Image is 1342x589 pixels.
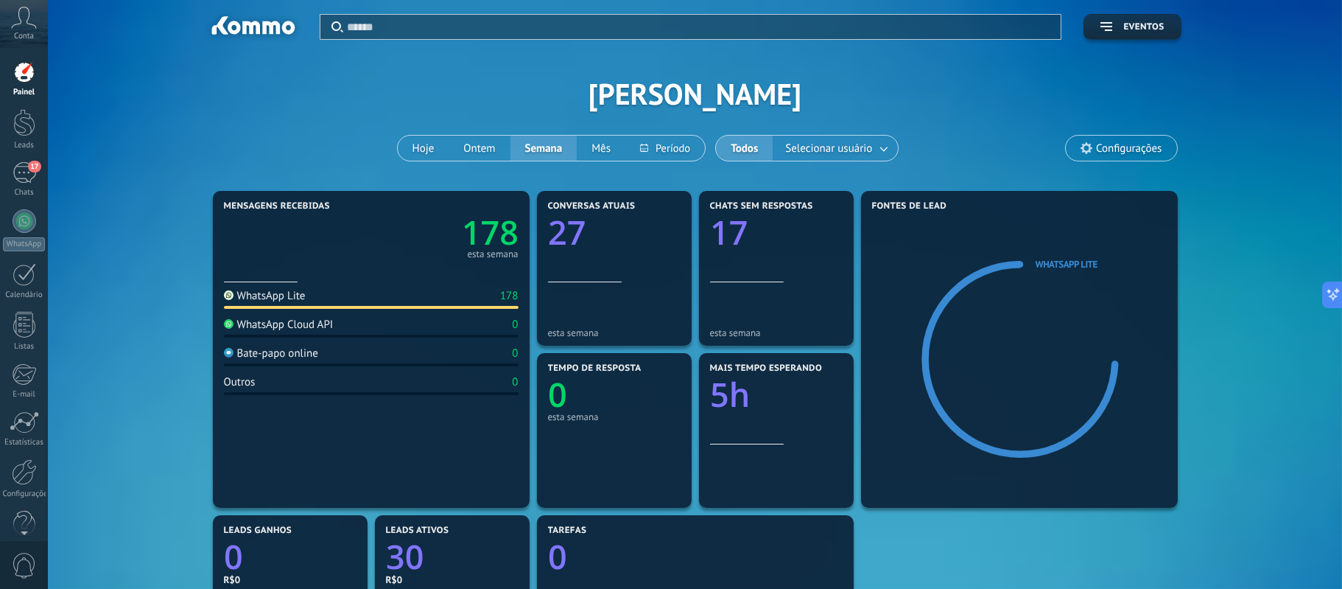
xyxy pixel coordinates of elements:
div: Leads [3,141,46,150]
div: esta semana [548,327,681,338]
div: Painel [3,88,46,97]
span: Leads ganhos [224,526,292,536]
div: R$0 [224,574,356,586]
button: Todos [716,136,773,161]
text: 178 [461,210,518,255]
div: Listas [3,342,46,352]
div: Calendário [3,290,46,300]
a: 0 [548,534,843,579]
a: 178 [371,210,519,255]
div: Outros [224,375,256,389]
text: 27 [548,210,586,255]
div: Chats [3,188,46,198]
a: WhatsApp Lite [1036,258,1097,271]
button: Selecionar usuário [773,136,898,161]
div: Bate-papo online [224,346,318,360]
span: Configurações [1096,142,1162,155]
div: E-mail [3,390,46,400]
span: 17 [28,161,41,172]
span: Eventos [1123,22,1164,32]
text: 0 [224,534,243,579]
button: Período [625,136,705,161]
button: Ontem [449,136,510,161]
span: Selecionar usuário [782,139,875,158]
div: 0 [512,346,518,360]
text: 0 [548,372,567,417]
span: Tarefas [548,526,587,536]
div: esta semana [467,251,518,258]
text: 0 [548,534,567,579]
div: Configurações [3,489,46,499]
span: Fontes de lead [872,201,947,212]
div: esta semana [710,327,843,338]
button: Hoje [398,136,449,161]
span: Conta [14,32,34,41]
span: Tempo de resposta [548,363,642,374]
text: 17 [710,210,748,255]
span: Mais tempo esperando [710,363,823,374]
span: Leads ativos [386,526,449,536]
img: WhatsApp Lite [224,290,233,300]
div: esta semana [548,411,681,422]
text: 30 [386,534,424,579]
div: 0 [512,318,518,332]
button: Semana [510,136,577,161]
img: Bate-papo online [224,348,233,358]
button: Mês [577,136,625,161]
div: R$0 [386,574,519,586]
div: WhatsApp [3,237,45,251]
a: 30 [386,534,519,579]
text: 5h [710,372,750,417]
div: Estatísticas [3,438,46,447]
div: WhatsApp Cloud API [224,318,334,332]
img: WhatsApp Cloud API [224,319,233,329]
span: Mensagens recebidas [224,201,330,212]
div: 178 [500,289,519,303]
span: Chats sem respostas [710,201,813,212]
span: Conversas atuais [548,201,636,212]
a: 0 [224,534,356,579]
button: Eventos [1083,14,1181,40]
div: 0 [512,375,518,389]
div: WhatsApp Lite [224,289,306,303]
a: 5h [710,372,843,417]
